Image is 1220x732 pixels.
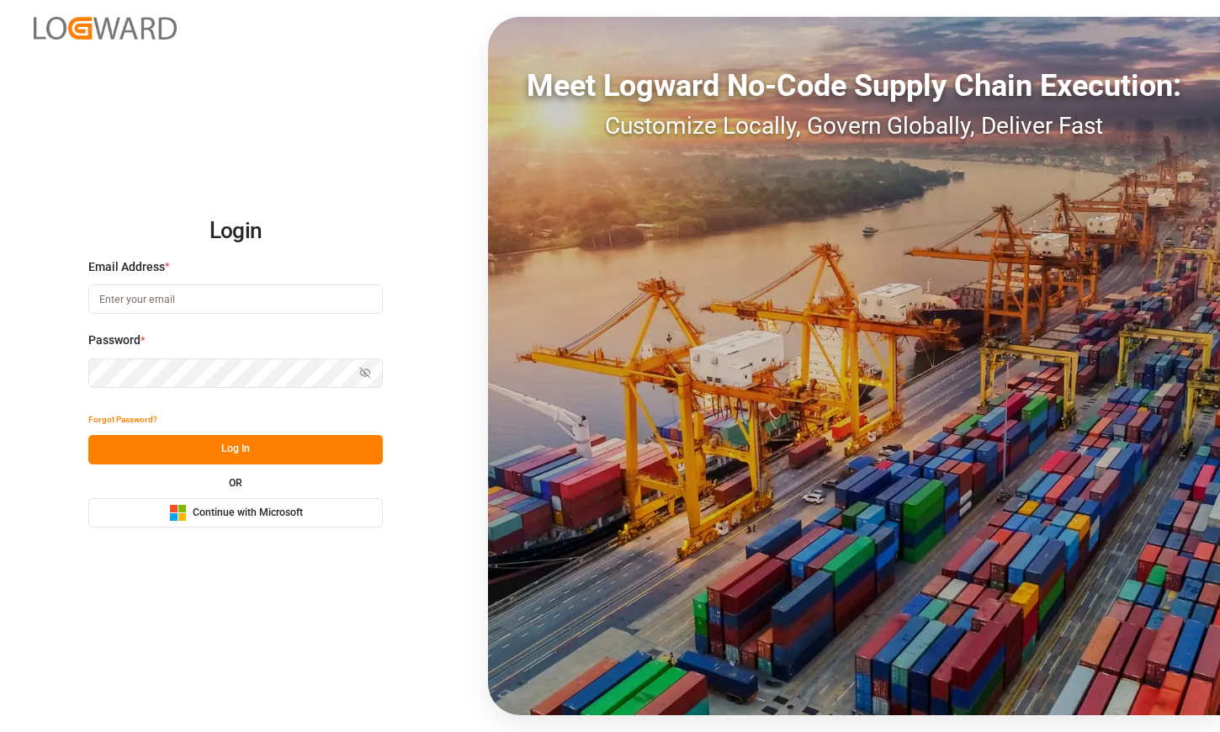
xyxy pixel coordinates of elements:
[488,109,1220,144] div: Customize Locally, Govern Globally, Deliver Fast
[88,498,383,528] button: Continue with Microsoft
[193,506,303,521] span: Continue with Microsoft
[488,63,1220,109] div: Meet Logward No-Code Supply Chain Execution:
[88,284,383,314] input: Enter your email
[34,17,177,40] img: Logward_new_orange.png
[88,332,141,349] span: Password
[88,406,157,435] button: Forgot Password?
[88,258,165,276] span: Email Address
[88,435,383,464] button: Log In
[229,478,242,488] small: OR
[88,204,383,258] h2: Login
